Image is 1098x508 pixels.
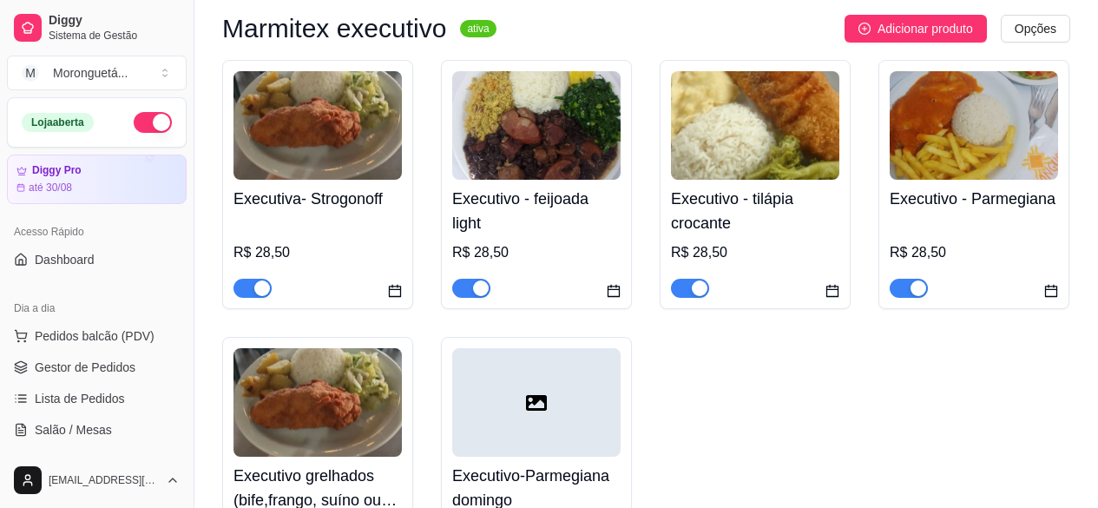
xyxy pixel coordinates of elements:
button: Alterar Status [134,112,172,133]
h4: Executiva- Strogonoff [233,187,402,211]
span: Sistema de Gestão [49,29,180,43]
div: R$ 28,50 [671,242,839,263]
article: até 30/08 [29,181,72,195]
img: product-image [671,71,839,180]
a: DiggySistema de Gestão [7,7,187,49]
img: product-image [233,348,402,457]
span: Lista de Pedidos [35,390,125,407]
button: Opções [1001,15,1070,43]
span: Dashboard [35,251,95,268]
button: Select a team [7,56,187,90]
div: Acesso Rápido [7,218,187,246]
sup: ativa [460,20,496,37]
h4: Executivo - feijoada light [452,187,621,235]
span: Gestor de Pedidos [35,359,135,376]
span: Salão / Mesas [35,421,112,439]
span: Pedidos balcão (PDV) [35,327,155,345]
span: Opções [1015,19,1056,38]
h4: Executivo - Parmegiana [890,187,1058,211]
span: calendar [607,284,621,298]
article: Diggy Pro [32,164,82,177]
div: Loja aberta [22,113,94,132]
a: Gestor de Pedidos [7,353,187,381]
a: Diggy Botnovo [7,447,187,475]
button: [EMAIL_ADDRESS][DOMAIN_NAME] [7,459,187,501]
div: Dia a dia [7,294,187,322]
span: Adicionar produto [878,19,973,38]
a: Lista de Pedidos [7,385,187,412]
a: Diggy Proaté 30/08 [7,155,187,204]
span: [EMAIL_ADDRESS][DOMAIN_NAME] [49,473,159,487]
span: calendar [1044,284,1058,298]
img: product-image [233,71,402,180]
button: Pedidos balcão (PDV) [7,322,187,350]
span: M [22,64,39,82]
span: calendar [825,284,839,298]
img: product-image [890,71,1058,180]
h4: Executivo - tilápia crocante [671,187,839,235]
span: plus-circle [858,23,871,35]
span: calendar [388,284,402,298]
span: Diggy [49,13,180,29]
button: Adicionar produto [845,15,987,43]
div: R$ 28,50 [890,242,1058,263]
a: Salão / Mesas [7,416,187,444]
div: R$ 28,50 [233,242,402,263]
div: R$ 28,50 [452,242,621,263]
h3: Marmitex executivo [222,18,446,39]
img: product-image [452,71,621,180]
a: Dashboard [7,246,187,274]
div: Moronguetá ... [53,64,128,82]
